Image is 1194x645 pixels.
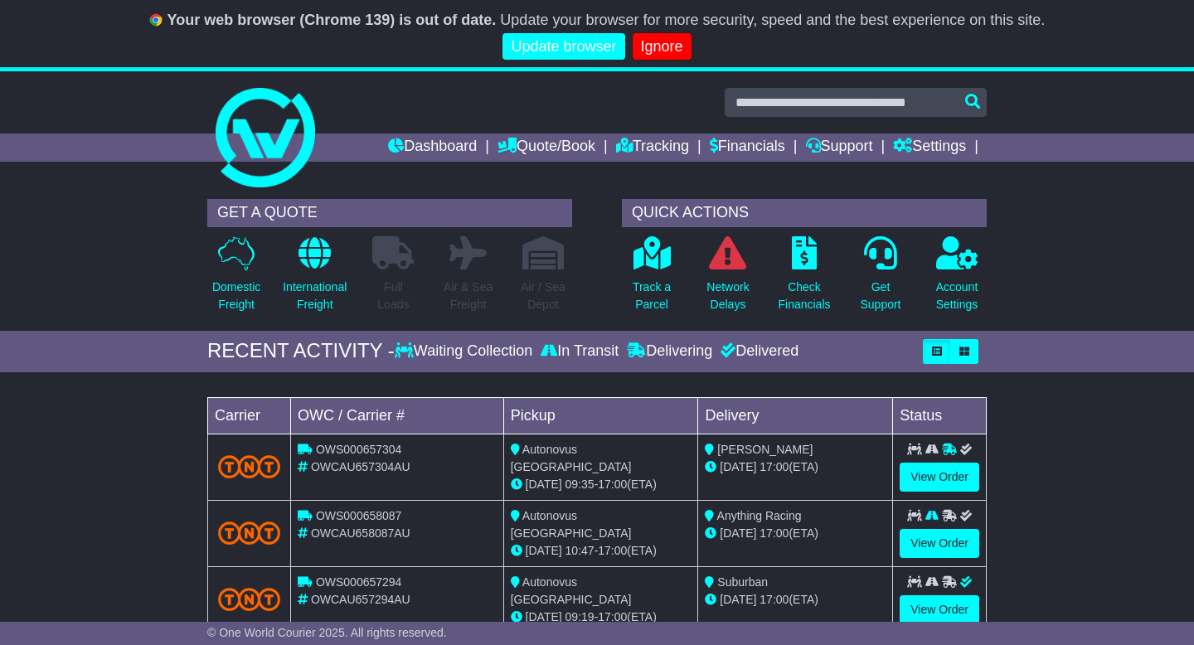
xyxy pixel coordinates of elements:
[372,279,414,313] p: Full Loads
[565,478,595,491] span: 09:35
[706,235,750,322] a: NetworkDelays
[720,526,756,540] span: [DATE]
[777,235,831,322] a: CheckFinancials
[598,610,627,623] span: 17:00
[311,526,410,540] span: OWCAU658087AU
[760,593,789,606] span: 17:00
[291,397,504,434] td: OWC / Carrier #
[633,33,692,61] a: Ignore
[207,626,447,639] span: © One World Courier 2025. All rights reserved.
[698,397,893,434] td: Delivery
[565,544,595,557] span: 10:47
[717,509,802,522] span: Anything Racing
[498,133,595,162] a: Quote/Book
[900,529,979,558] a: View Order
[710,133,785,162] a: Financials
[316,509,402,522] span: OWS000658087
[633,279,671,313] p: Track a Parcel
[311,460,410,473] span: OWCAU657304AU
[511,609,692,626] div: - (ETA)
[502,33,624,61] a: Update browser
[716,342,798,361] div: Delivered
[598,544,627,557] span: 17:00
[936,279,978,313] p: Account Settings
[167,12,497,28] b: Your web browser (Chrome 139) is out of date.
[760,526,789,540] span: 17:00
[211,235,261,322] a: DomesticFreight
[511,443,632,473] span: Autonovus [GEOGRAPHIC_DATA]
[316,575,402,589] span: OWS000657294
[207,339,395,363] div: RECENT ACTIVITY -
[283,279,347,313] p: International Freight
[444,279,493,313] p: Air & Sea Freight
[632,235,672,322] a: Track aParcel
[218,521,280,544] img: TNT_Domestic.png
[705,591,886,609] div: (ETA)
[860,279,900,313] p: Get Support
[859,235,901,322] a: GetSupport
[706,279,749,313] p: Network Delays
[207,199,572,227] div: GET A QUOTE
[893,133,966,162] a: Settings
[565,610,595,623] span: 09:19
[511,509,632,540] span: Autonovus [GEOGRAPHIC_DATA]
[212,279,260,313] p: Domestic Freight
[720,593,756,606] span: [DATE]
[705,525,886,542] div: (ETA)
[717,443,813,456] span: [PERSON_NAME]
[717,575,768,589] span: Suburban
[282,235,347,322] a: InternationalFreight
[526,544,562,557] span: [DATE]
[395,342,536,361] div: Waiting Collection
[778,279,830,313] p: Check Financials
[521,279,565,313] p: Air / Sea Depot
[388,133,477,162] a: Dashboard
[503,397,698,434] td: Pickup
[526,478,562,491] span: [DATE]
[705,458,886,476] div: (ETA)
[720,460,756,473] span: [DATE]
[218,588,280,610] img: TNT_Domestic.png
[311,593,410,606] span: OWCAU657294AU
[208,397,291,434] td: Carrier
[900,595,979,624] a: View Order
[536,342,623,361] div: In Transit
[511,542,692,560] div: - (ETA)
[623,342,716,361] div: Delivering
[900,463,979,492] a: View Order
[218,455,280,478] img: TNT_Domestic.png
[511,575,632,606] span: Autonovus [GEOGRAPHIC_DATA]
[760,460,789,473] span: 17:00
[616,133,689,162] a: Tracking
[500,12,1045,28] span: Update your browser for more security, speed and the best experience on this site.
[598,478,627,491] span: 17:00
[622,199,987,227] div: QUICK ACTIONS
[806,133,873,162] a: Support
[526,610,562,623] span: [DATE]
[511,476,692,493] div: - (ETA)
[316,443,402,456] span: OWS000657304
[893,397,987,434] td: Status
[935,235,979,322] a: AccountSettings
